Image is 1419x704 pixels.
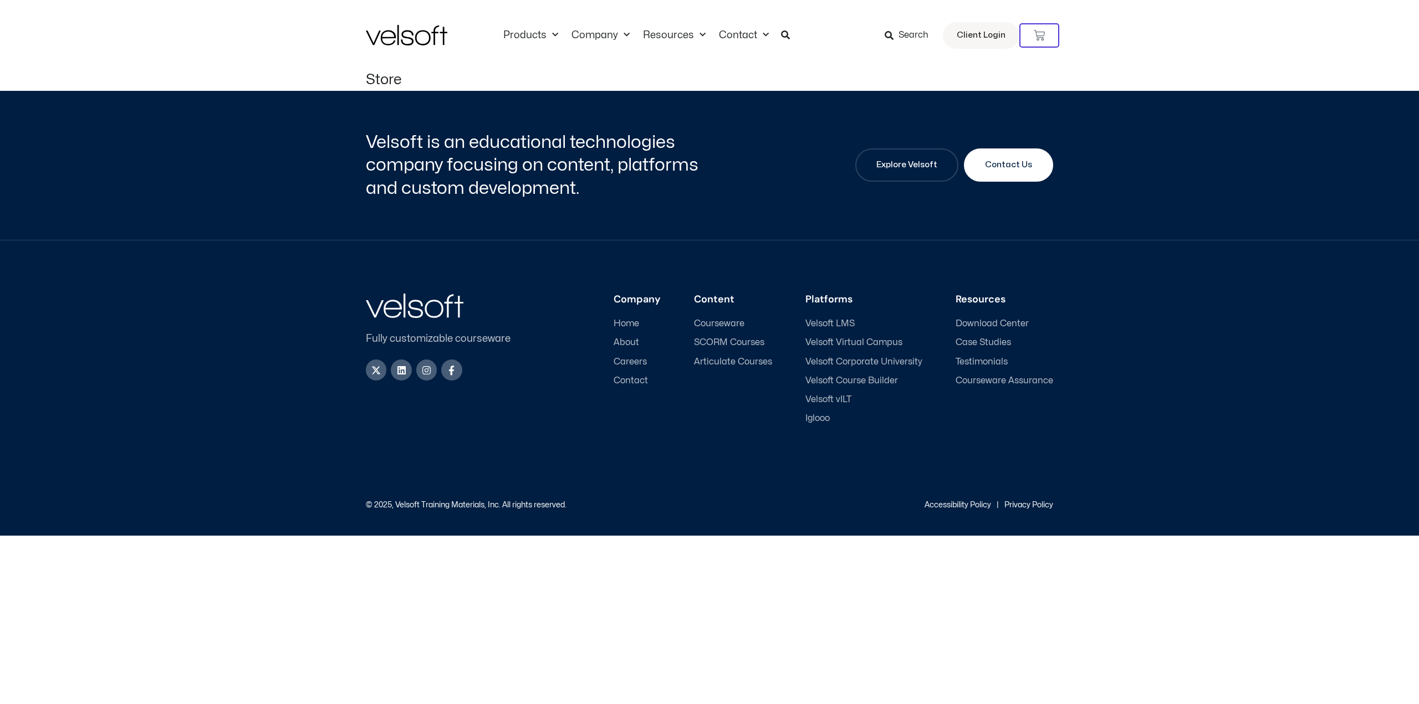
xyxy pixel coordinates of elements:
[805,376,898,386] span: Velsoft Course Builder
[694,337,772,348] a: SCORM Courses
[956,318,1029,329] span: Download Center
[956,357,1008,367] span: Testimonials
[366,131,707,200] h2: Velsoft is an educational technologies company focusing on content, platforms and custom developm...
[694,318,744,329] span: Courseware
[694,294,772,306] h3: Content
[885,26,936,45] a: Search
[614,357,661,367] a: Careers
[805,394,922,405] a: Velsoft vILT
[614,294,661,306] h3: Company
[925,501,991,508] a: Accessibility Policy
[366,71,1053,88] h1: Store
[614,318,661,329] a: Home
[497,29,565,42] a: ProductsMenu Toggle
[614,337,639,348] span: About
[565,29,636,42] a: CompanyMenu Toggle
[997,501,999,509] p: |
[899,28,928,43] span: Search
[985,158,1032,172] span: Contact Us
[1004,501,1053,508] a: Privacy Policy
[956,357,1053,367] a: Testimonials
[876,158,937,172] span: Explore Velsoft
[694,318,772,329] a: Courseware
[694,337,764,348] span: SCORM Courses
[956,294,1053,306] h3: Resources
[805,413,922,424] a: Iglooo
[956,337,1011,348] span: Case Studies
[805,376,922,386] a: Velsoft Course Builder
[805,394,851,405] span: Velsoft vILT
[366,331,529,346] p: Fully customizable courseware
[805,413,830,424] span: Iglooo
[636,29,712,42] a: ResourcesMenu Toggle
[712,29,775,42] a: ContactMenu Toggle
[805,318,855,329] span: Velsoft LMS
[964,148,1053,182] a: Contact Us
[805,337,902,348] span: Velsoft Virtual Campus
[614,357,647,367] span: Careers
[943,22,1019,49] a: Client Login
[694,357,772,367] a: Articulate Courses
[855,148,958,182] a: Explore Velsoft
[366,501,566,509] p: © 2025, Velsoft Training Materials, Inc. All rights reserved.
[614,318,639,329] span: Home
[614,376,648,386] span: Contact
[956,337,1053,348] a: Case Studies
[805,337,922,348] a: Velsoft Virtual Campus
[805,294,922,306] h3: Platforms
[956,376,1053,386] a: Courseware Assurance
[614,337,661,348] a: About
[497,29,775,42] nav: Menu
[366,25,447,45] img: Velsoft Training Materials
[614,376,661,386] a: Contact
[805,318,922,329] a: Velsoft LMS
[956,318,1053,329] a: Download Center
[805,357,922,367] a: Velsoft Corporate University
[957,28,1005,43] span: Client Login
